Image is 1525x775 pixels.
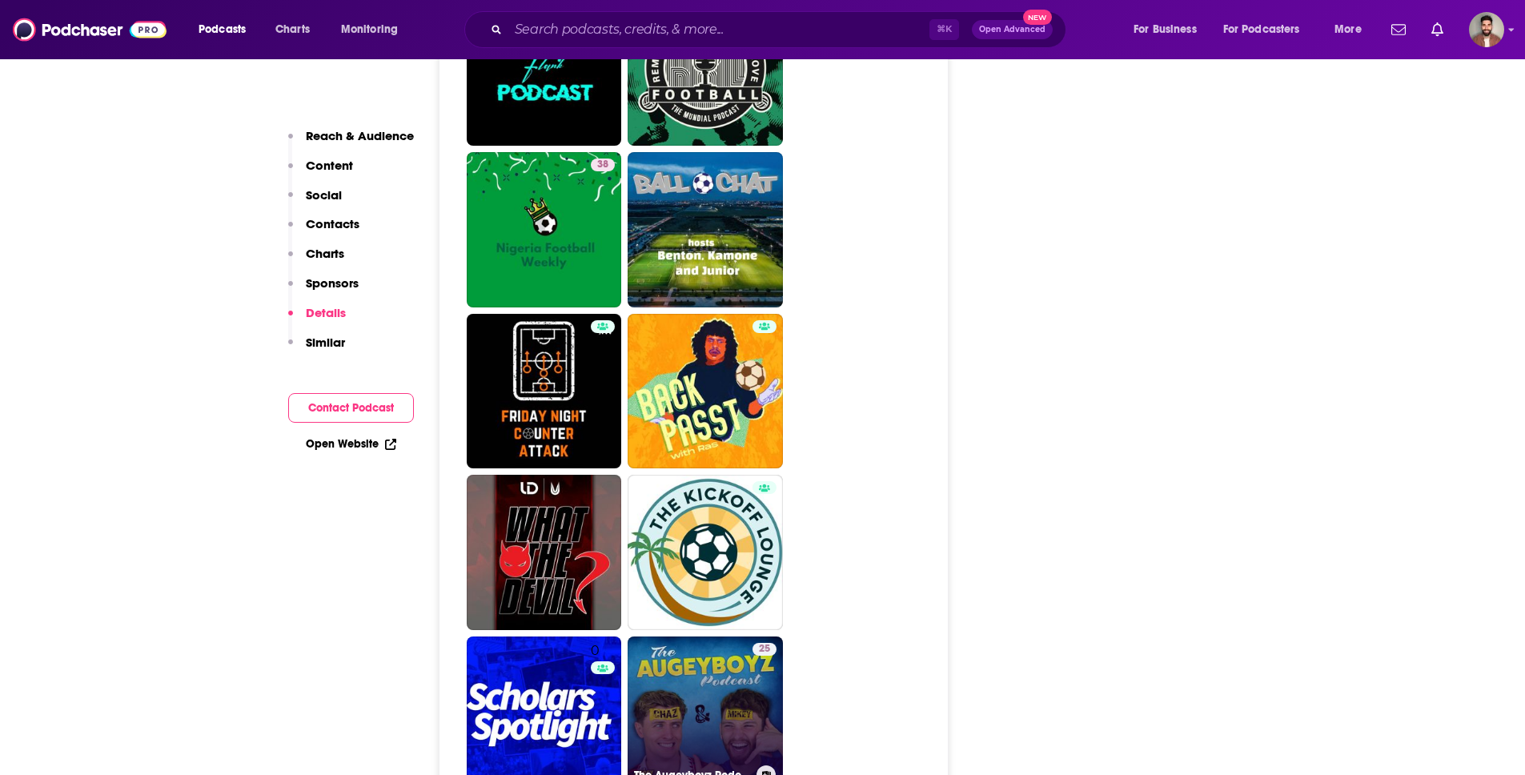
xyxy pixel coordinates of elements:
[979,26,1045,34] span: Open Advanced
[288,128,414,158] button: Reach & Audience
[341,18,398,41] span: Monitoring
[1425,16,1450,43] a: Show notifications dropdown
[752,643,777,656] a: 25
[288,187,342,217] button: Social
[288,275,359,305] button: Sponsors
[330,17,419,42] button: open menu
[288,393,414,423] button: Contact Podcast
[1469,12,1504,47] span: Logged in as calmonaghan
[591,159,615,171] a: 38
[480,11,1082,48] div: Search podcasts, credits, & more...
[1323,17,1382,42] button: open menu
[1122,17,1217,42] button: open menu
[306,305,346,320] p: Details
[306,187,342,203] p: Social
[288,305,346,335] button: Details
[467,152,622,307] a: 38
[759,641,770,657] span: 25
[306,335,345,350] p: Similar
[972,20,1053,39] button: Open AdvancedNew
[306,158,353,173] p: Content
[306,128,414,143] p: Reach & Audience
[1385,16,1412,43] a: Show notifications dropdown
[306,275,359,291] p: Sponsors
[275,18,310,41] span: Charts
[288,335,345,364] button: Similar
[1223,18,1300,41] span: For Podcasters
[306,437,396,451] a: Open Website
[1023,10,1052,25] span: New
[288,246,344,275] button: Charts
[288,216,359,246] button: Contacts
[1334,18,1362,41] span: More
[306,216,359,231] p: Contacts
[929,19,959,40] span: ⌘ K
[187,17,267,42] button: open menu
[1469,12,1504,47] img: User Profile
[265,17,319,42] a: Charts
[306,246,344,261] p: Charts
[1213,17,1323,42] button: open menu
[1469,12,1504,47] button: Show profile menu
[288,158,353,187] button: Content
[1134,18,1197,41] span: For Business
[199,18,246,41] span: Podcasts
[597,157,608,173] span: 38
[13,14,167,45] img: Podchaser - Follow, Share and Rate Podcasts
[508,17,929,42] input: Search podcasts, credits, & more...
